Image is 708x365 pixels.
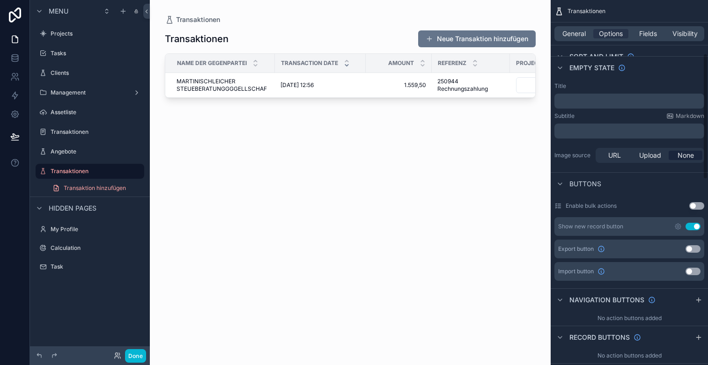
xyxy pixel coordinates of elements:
[51,69,142,77] label: Clients
[51,168,139,175] label: Transaktionen
[569,333,630,342] span: Record buttons
[36,144,144,159] a: Angebote
[678,151,694,160] span: None
[64,184,126,192] span: Transaktion hinzufügen
[51,148,142,155] label: Angebote
[51,244,142,252] label: Calculation
[51,263,142,270] label: Task
[371,81,426,89] a: 1.559,50
[554,112,575,120] label: Subtitle
[568,7,605,15] span: Transaktionen
[438,59,466,67] span: Referenz
[516,77,610,94] a: Select Button
[551,348,708,363] div: No action buttons added
[47,181,144,196] a: Transaktion hinzufügen
[639,29,657,38] span: Fields
[562,29,586,38] span: General
[36,164,144,179] a: Transaktionen
[569,52,623,61] span: Sort And Limit
[51,50,142,57] label: Tasks
[280,81,314,89] span: [DATE] 12:56
[599,29,623,38] span: Options
[566,202,617,210] label: Enable bulk actions
[36,26,144,41] a: Projects
[177,59,247,67] span: Name der Gegenpartei
[36,85,144,100] a: Management
[569,179,601,189] span: Buttons
[36,124,144,139] a: Transaktionen
[551,311,708,326] div: No action buttons added
[639,151,661,160] span: Upload
[36,222,144,237] a: My Profile
[666,112,704,120] a: Markdown
[49,204,96,213] span: Hidden pages
[554,152,592,159] label: Image source
[569,63,614,73] span: Empty state
[558,245,594,253] span: Export button
[49,7,68,16] span: Menu
[177,78,269,93] a: MARTINISCHLEICHER STEUEBERATUNGGGGELLSCHAF
[176,15,220,24] span: Transaktionen
[554,82,566,90] label: Title
[516,77,609,93] button: Select Button
[676,112,704,120] span: Markdown
[418,30,536,47] button: Neue Transaktion hinzufügen
[165,15,220,24] a: Transaktionen
[281,59,338,67] span: Transaction Date
[51,30,142,37] label: Projects
[36,259,144,274] a: Task
[516,59,542,67] span: Project
[558,223,623,230] div: Show new record button
[554,94,704,109] div: scrollable content
[36,46,144,61] a: Tasks
[672,29,698,38] span: Visibility
[569,295,644,305] span: Navigation buttons
[51,128,142,136] label: Transaktionen
[125,349,146,363] button: Done
[608,151,621,160] span: URL
[554,124,704,139] div: scrollable content
[388,59,414,67] span: Amount
[36,241,144,255] a: Calculation
[437,78,504,93] a: 250944 Rechnungszahlung
[51,109,142,116] label: Assetliste
[558,268,594,275] span: Import button
[165,32,229,45] h1: Transaktionen
[280,81,360,89] a: [DATE] 12:56
[51,226,142,233] label: My Profile
[51,89,129,96] label: Management
[36,66,144,80] a: Clients
[36,105,144,120] a: Assetliste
